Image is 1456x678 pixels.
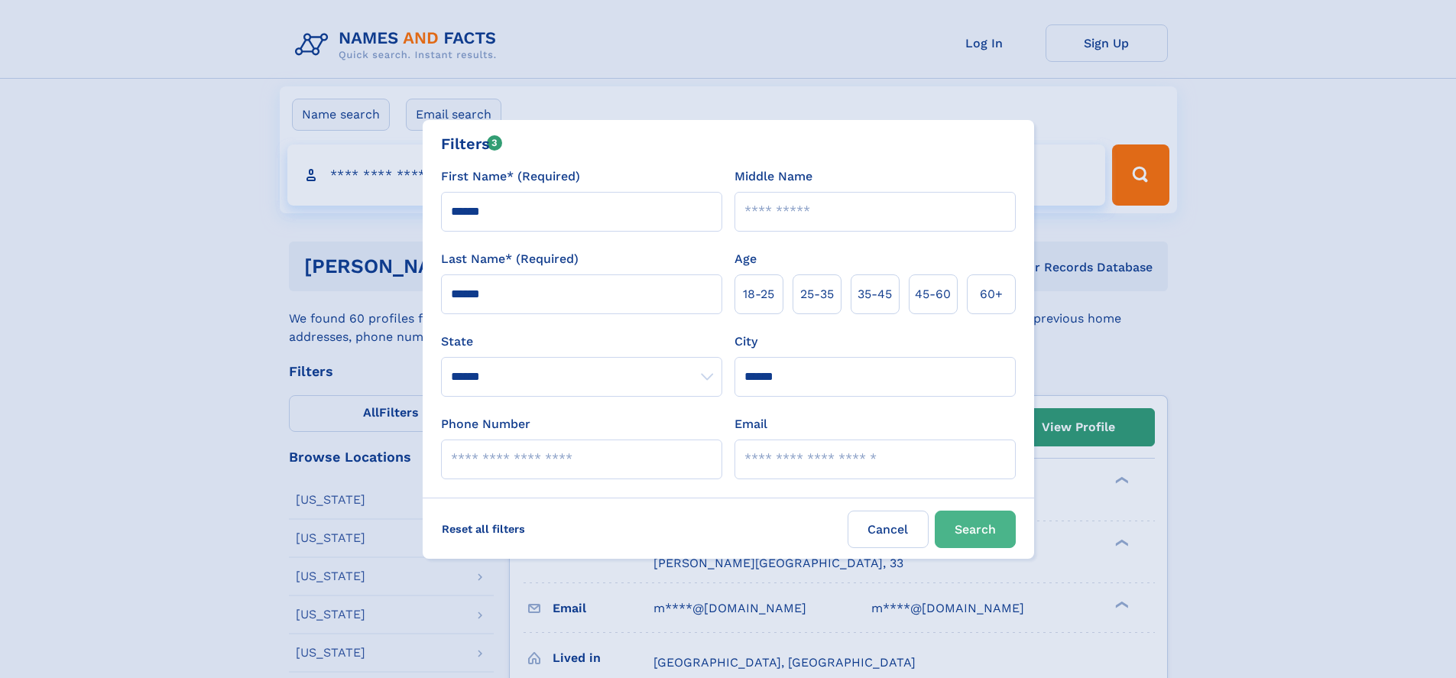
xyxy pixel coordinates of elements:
span: 25‑35 [800,285,834,303]
label: State [441,333,722,351]
label: Reset all filters [432,511,535,547]
label: Age [734,250,757,268]
span: 35‑45 [858,285,892,303]
label: Phone Number [441,415,530,433]
span: 60+ [980,285,1003,303]
label: Middle Name [734,167,812,186]
label: Cancel [848,511,929,548]
button: Search [935,511,1016,548]
span: 45‑60 [915,285,951,303]
span: 18‑25 [743,285,774,303]
label: Email [734,415,767,433]
label: City [734,333,757,351]
label: Last Name* (Required) [441,250,579,268]
label: First Name* (Required) [441,167,580,186]
div: Filters [441,132,503,155]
